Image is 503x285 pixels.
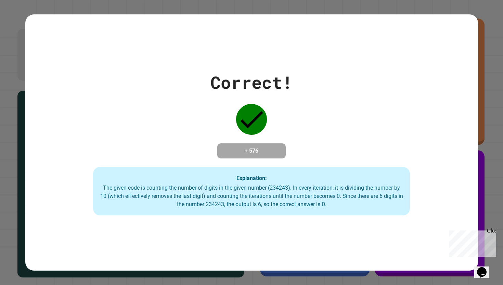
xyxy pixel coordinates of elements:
strong: Explanation: [236,175,267,181]
div: The given code is counting the number of digits in the given number (234243). In every iteration,... [100,184,403,209]
iframe: chat widget [474,258,496,278]
iframe: chat widget [446,228,496,257]
div: Correct! [210,70,293,95]
div: Chat with us now!Close [3,3,47,44]
h4: + 576 [224,147,279,155]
